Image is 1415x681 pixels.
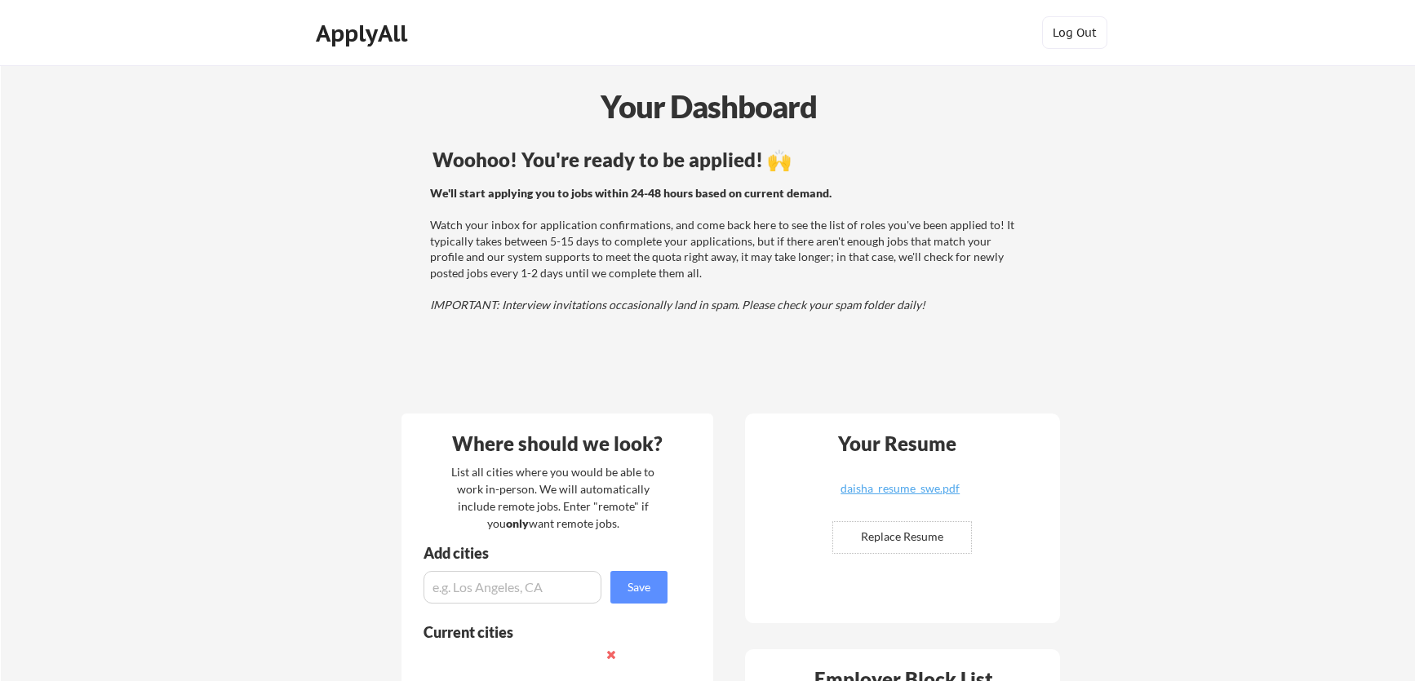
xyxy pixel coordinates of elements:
div: Add cities [424,546,672,560]
div: Woohoo! You're ready to be applied! 🙌 [432,150,1021,170]
input: e.g. Los Angeles, CA [424,571,601,604]
strong: We'll start applying you to jobs within 24-48 hours based on current demand. [430,186,832,200]
div: ApplyAll [316,20,412,47]
div: Where should we look? [406,434,709,453]
div: daisha_resume_swe.pdf [803,483,997,494]
em: IMPORTANT: Interview invitations occasionally land in spam. Please check your spam folder daily! [430,298,925,312]
div: List all cities where you would be able to work in-person. We will automatically include remote j... [441,463,665,532]
button: Save [610,571,668,604]
div: Watch your inbox for application confirmations, and come back here to see the list of roles you'v... [430,185,1018,313]
a: daisha_resume_swe.pdf [803,483,997,508]
div: Your Resume [816,434,978,453]
button: Log Out [1042,16,1107,49]
div: Current cities [424,625,650,639]
strong: only [506,516,529,530]
div: Your Dashboard [2,83,1415,130]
